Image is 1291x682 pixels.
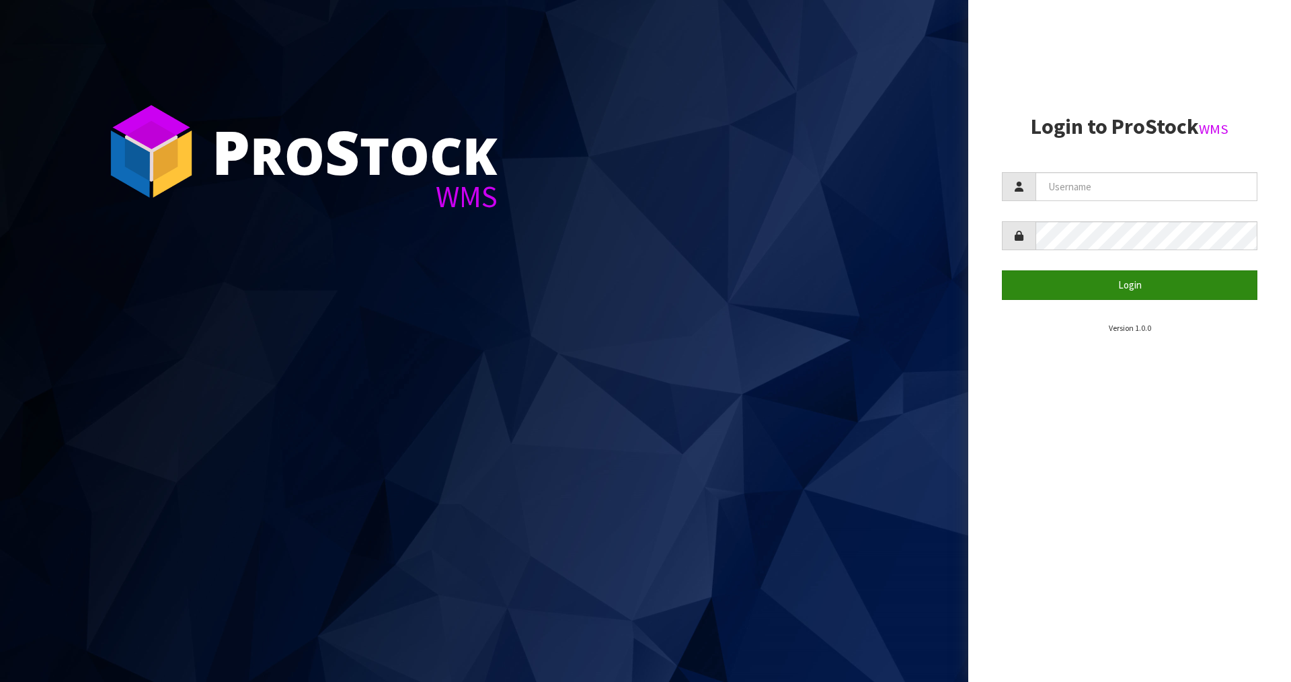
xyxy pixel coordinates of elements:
button: Login [1002,270,1257,299]
span: S [325,110,360,192]
small: WMS [1199,120,1228,138]
span: P [212,110,250,192]
small: Version 1.0.0 [1109,323,1151,333]
div: ro tock [212,121,498,182]
input: Username [1035,172,1257,201]
div: WMS [212,182,498,212]
h2: Login to ProStock [1002,115,1257,139]
img: ProStock Cube [101,101,202,202]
